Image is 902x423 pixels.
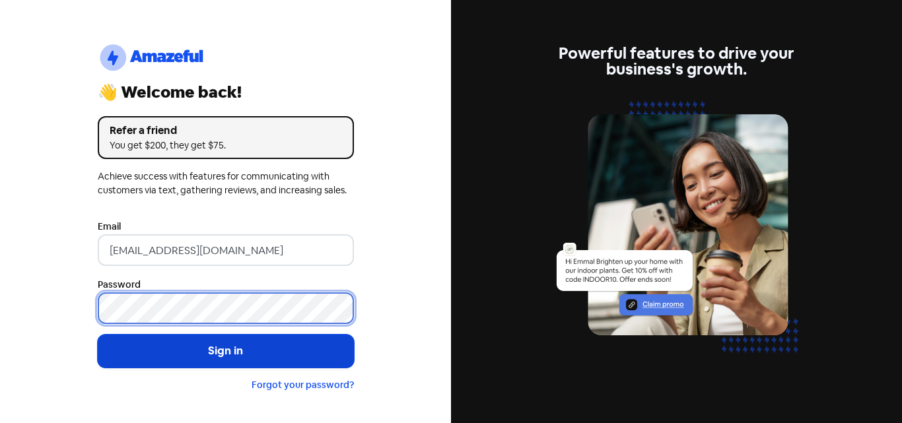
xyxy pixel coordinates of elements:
[98,220,121,234] label: Email
[549,93,805,377] img: text-marketing
[98,278,141,292] label: Password
[98,170,354,197] div: Achieve success with features for communicating with customers via text, gathering reviews, and i...
[110,123,342,139] div: Refer a friend
[98,234,354,266] input: Enter your email address...
[110,139,342,152] div: You get $200, they get $75.
[549,46,805,77] div: Powerful features to drive your business's growth.
[98,84,354,100] div: 👋 Welcome back!
[252,379,354,391] a: Forgot your password?
[98,335,354,368] button: Sign in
